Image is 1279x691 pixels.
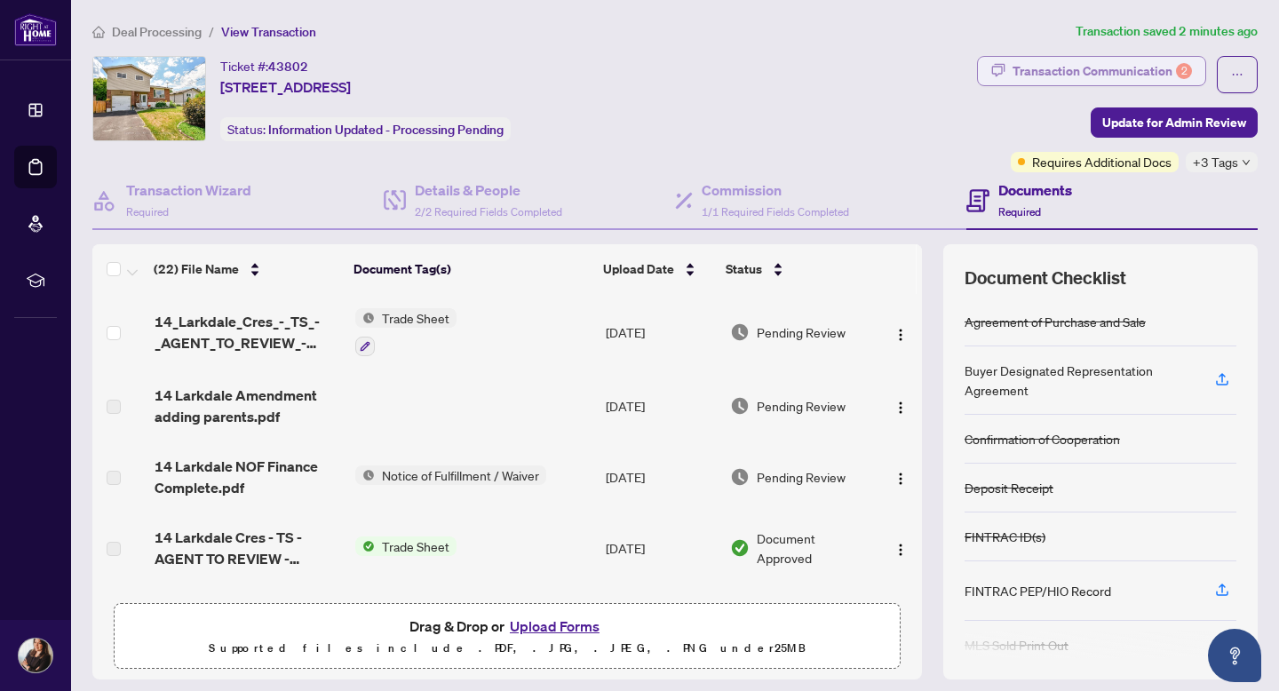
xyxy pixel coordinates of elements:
span: (22) File Name [154,259,239,279]
img: Status Icon [355,308,375,328]
img: Document Status [730,396,750,416]
h4: Commission [702,179,849,201]
span: Requires Additional Docs [1032,152,1172,171]
span: Pending Review [757,467,846,487]
img: IMG-N12259760_1.jpg [93,57,205,140]
span: Pending Review [757,396,846,416]
th: Status [719,244,873,294]
span: Notice of Fulfillment / Waiver [375,465,546,485]
div: Confirmation of Cooperation [965,429,1120,449]
button: Logo [886,534,915,562]
span: ellipsis [1231,68,1243,81]
span: Upload Date [603,259,674,279]
img: Logo [894,543,908,557]
div: Ticket #: [220,56,308,76]
div: Status: [220,117,511,141]
img: Logo [894,328,908,342]
div: Agreement of Purchase and Sale [965,312,1146,331]
span: Deal Processing [112,24,202,40]
div: 2 [1176,63,1192,79]
img: logo [14,13,57,46]
span: View Transaction [221,24,316,40]
span: Trade Sheet [375,308,457,328]
span: Trade Sheet [375,536,457,556]
span: Information Updated - Processing Pending [268,122,504,138]
img: Status Icon [355,536,375,556]
p: Supported files include .PDF, .JPG, .JPEG, .PNG under 25 MB [125,638,889,659]
span: Required [126,205,169,218]
span: Required [998,205,1041,218]
div: FINTRAC ID(s) [965,527,1045,546]
span: 14 Larkdale Amendment adding parents.pdf [155,385,341,427]
img: Profile Icon [19,639,52,672]
img: Document Status [730,538,750,558]
span: Status [726,259,762,279]
span: 2/2 Required Fields Completed [415,205,562,218]
span: 14_Larkdale_Cres_-_TS_-_AGENT_TO_REVIEW_-_Ashley.pdf [155,311,341,353]
span: [STREET_ADDRESS] [220,76,351,98]
div: Buyer Designated Representation Agreement [965,361,1194,400]
button: Logo [886,392,915,420]
span: Pending Review [757,322,846,342]
span: Document Checklist [965,266,1126,290]
button: Upload Forms [504,615,605,638]
th: Document Tag(s) [346,244,596,294]
span: 1/1 Required Fields Completed [702,205,849,218]
th: Upload Date [596,244,719,294]
th: (22) File Name [147,244,346,294]
div: Deposit Receipt [965,478,1053,497]
button: Status IconNotice of Fulfillment / Waiver [355,465,546,485]
td: [DATE] [599,441,723,512]
article: Transaction saved 2 minutes ago [1076,21,1258,42]
span: Drag & Drop orUpload FormsSupported files include .PDF, .JPG, .JPEG, .PNG under25MB [115,604,900,670]
li: / [209,21,214,42]
span: Document Approved [757,528,871,568]
img: Logo [894,401,908,415]
button: Update for Admin Review [1091,107,1258,138]
img: Status Icon [355,465,375,485]
h4: Details & People [415,179,562,201]
button: Transaction Communication2 [977,56,1206,86]
span: 43802 [268,59,308,75]
span: +3 Tags [1193,152,1238,172]
h4: Transaction Wizard [126,179,251,201]
img: Document Status [730,322,750,342]
td: [DATE] [599,294,723,370]
td: [DATE] [599,512,723,584]
td: [DATE] [599,370,723,441]
span: home [92,26,105,38]
span: 14 Larkdale Cres - TS - AGENT TO REVIEW - [PERSON_NAME].pdf [155,527,341,569]
span: 14 Larkdale NOF Finance Complete.pdf [155,456,341,498]
button: Status IconTrade Sheet [355,308,457,356]
span: Update for Admin Review [1102,108,1246,137]
span: Drag & Drop or [409,615,605,638]
img: Document Status [730,467,750,487]
td: [DATE] [599,584,723,651]
h4: Documents [998,179,1072,201]
button: Logo [886,318,915,346]
div: FINTRAC PEP/HIO Record [965,581,1111,600]
div: Transaction Communication [1013,57,1192,85]
img: Logo [894,472,908,486]
button: Open asap [1208,629,1261,682]
span: down [1242,158,1251,167]
button: Logo [886,463,915,491]
button: Status IconTrade Sheet [355,536,457,556]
